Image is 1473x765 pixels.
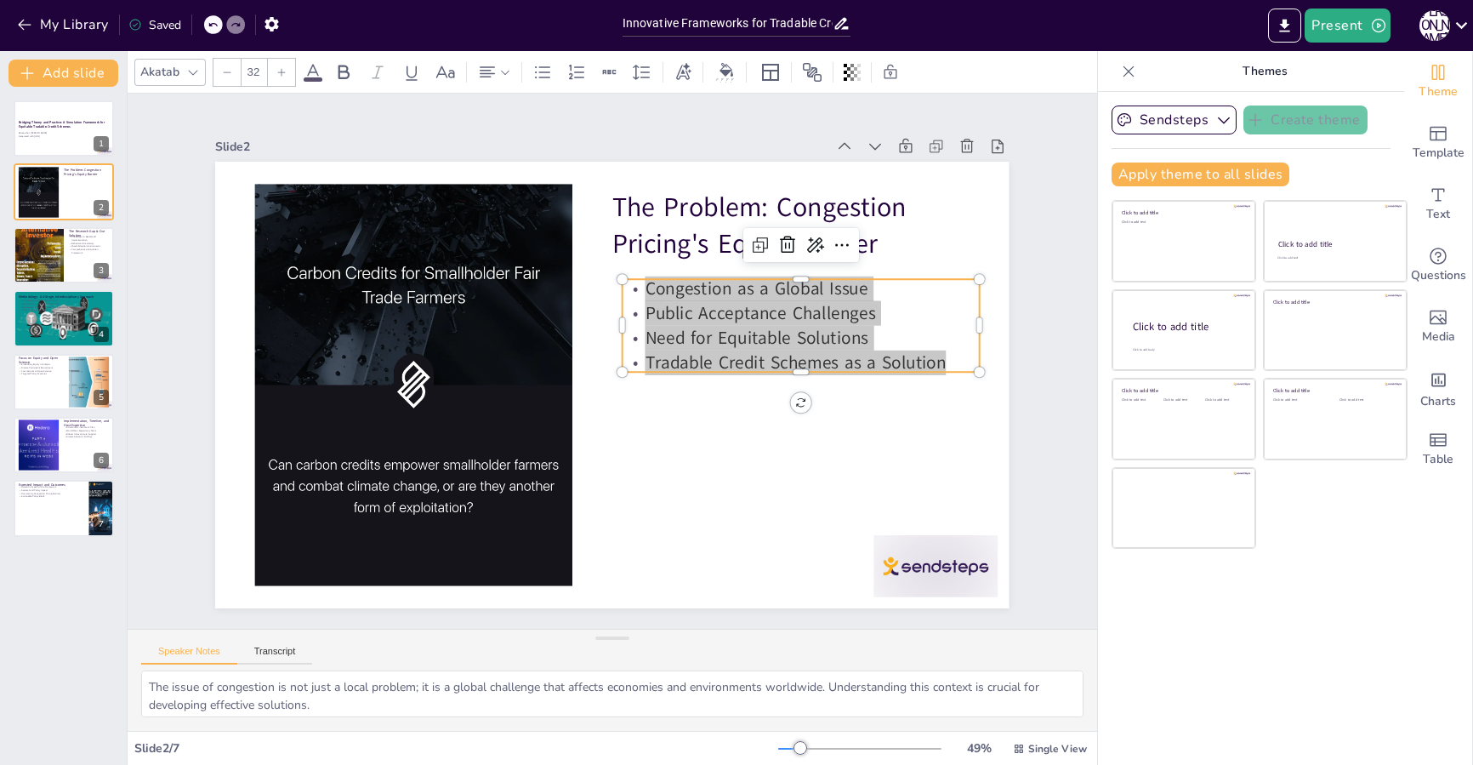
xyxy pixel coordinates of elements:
div: 3 [94,263,109,278]
p: Challenges in Real-World Implementation [69,236,109,242]
button: Export to PowerPoint [1268,9,1301,43]
p: Need for Equitable Solutions [623,326,980,351]
span: Text [1426,205,1450,224]
p: World-Class Supervisory Team [64,429,109,432]
div: Click to add title [1133,320,1242,334]
div: Add images, graphics, shapes or video [1404,296,1472,357]
div: Click to add text [1122,220,1243,225]
p: The Problem: Congestion Pricing's Equity Barrier [612,189,970,263]
div: 7 [14,480,114,536]
p: Behavioral Uncertainty [69,242,109,245]
input: Insert title [623,11,833,36]
div: Click to add title [1273,298,1395,305]
div: https://cdn.sendsteps.com/images/logo/sendsteps_logo_white.pnghttps://cdn.sendsteps.com/images/lo... [14,354,114,410]
p: Actionable Policy Briefs [19,495,84,499]
p: Researcher: [PERSON_NAME] [19,132,109,135]
div: [PERSON_NAME] [1419,10,1450,41]
div: Click to add title [1122,387,1243,394]
div: Add text boxes [1404,174,1472,235]
div: Saved [128,17,181,33]
p: Virtual Experiment for Data Collection [19,300,109,303]
button: Apply theme to all slides [1112,163,1289,186]
p: Targeted Policy Scenarios [19,372,64,375]
p: Focus on Equity and Open Science [19,356,64,365]
p: Scientific Impact of the Framework [19,486,84,489]
div: Add charts and graphs [1404,357,1472,419]
button: Speaker Notes [141,646,237,665]
div: 5 [94,390,109,405]
p: Societal and Policy Impact [19,489,84,493]
button: My Library [13,11,116,38]
div: Click to add title [1273,387,1395,394]
div: https://cdn.sendsteps.com/images/logo/sendsteps_logo_white.pnghttps://cdn.sendsteps.com/images/lo... [14,227,114,283]
div: Text effects [670,59,696,86]
div: Click to add body [1133,348,1240,352]
div: Akatab [137,60,183,83]
p: Generated with [URL] [19,134,109,138]
div: Click to add text [1122,398,1160,402]
p: The Problem: Congestion Pricing's Equity Barrier [64,167,109,176]
div: 7 [94,517,109,532]
span: Template [1413,144,1464,163]
div: 49 % [958,740,999,756]
div: Layout [757,59,784,86]
div: Click to add text [1163,398,1202,402]
p: Methodology: A 4-Stage, Interdisciplinary Approach [19,294,109,300]
p: Commitment to Open Science [19,369,64,373]
textarea: The issue of congestion is not just a local problem; it is a global challenge that affects econom... [141,671,1083,717]
div: Background color [714,63,739,81]
div: Click to add title [1278,239,1391,249]
p: Robust Infrastructure Support [64,432,109,436]
p: Comprehensive Simulation Framework [69,248,109,254]
div: Get real-time input from your audience [1404,235,1472,296]
p: Implementation, Timeline, and Host Expertise [64,419,109,428]
p: Structured 3-Year Work Plan [64,426,109,430]
p: Tradable Credit Schemes as a Solution [623,351,980,375]
button: Transcript [237,646,313,665]
div: 4 [94,327,109,342]
p: Deep Learning for Behavior Prediction [19,303,109,306]
p: Overcoming Congestion Pricing Barriers [19,493,84,496]
p: Policy Testing and Analysis [19,309,109,312]
div: 2 [94,200,109,215]
div: https://cdn.sendsteps.com/images/logo/sendsteps_logo_white.pnghttps://cdn.sendsteps.com/images/lo... [14,163,114,220]
p: Mixed-Adoption Environment [69,245,109,248]
div: Click to add text [1205,398,1243,402]
div: Click to add text [1277,256,1391,260]
p: Congestion as a Global Issue [623,277,980,301]
button: Sendsteps [1112,106,1237,134]
strong: Bridging Theory and Practice: A Simulation Framework for Equitable Tradable Credit Schemes [19,120,105,129]
div: Slide 2 [215,139,825,155]
button: Add slide [9,60,118,87]
div: Click to add text [1339,398,1393,402]
p: Diverse Participant Recruitment [19,366,64,369]
p: Embedding Equity in Analysis [19,363,64,366]
p: Expected Impact and Outcomes [19,482,84,488]
p: The Research Gap & Our Solution [69,229,109,238]
p: Public Acceptance Challenges [623,301,980,326]
button: [PERSON_NAME] [1419,9,1450,43]
div: https://cdn.sendsteps.com/images/logo/sendsteps_logo_white.pnghttps://cdn.sendsteps.com/images/lo... [14,417,114,473]
button: Create theme [1243,106,1368,134]
div: https://cdn.sendsteps.com/images/logo/sendsteps_logo_white.pnghttps://cdn.sendsteps.com/images/lo... [14,100,114,157]
div: 1 [94,136,109,151]
span: Single View [1028,742,1087,756]
div: Add a table [1404,419,1472,480]
span: Questions [1411,266,1466,285]
div: Click to add title [1122,209,1243,216]
span: Theme [1419,83,1458,101]
div: https://cdn.sendsteps.com/images/logo/sendsteps_logo_white.pnghttps://cdn.sendsteps.com/images/lo... [14,290,114,346]
p: Dissemination of Findings [64,436,109,439]
div: 6 [94,453,109,468]
div: Change the overall theme [1404,51,1472,112]
span: Table [1423,450,1453,469]
div: Slide 2 / 7 [134,740,778,756]
p: Integrated Simulation Framework Development [19,305,109,309]
p: Themes [1142,51,1387,92]
span: Charts [1420,392,1456,411]
span: Position [802,62,822,83]
button: Present [1305,9,1390,43]
span: Media [1422,328,1455,346]
div: Add ready made slides [1404,112,1472,174]
div: Click to add text [1273,398,1327,402]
